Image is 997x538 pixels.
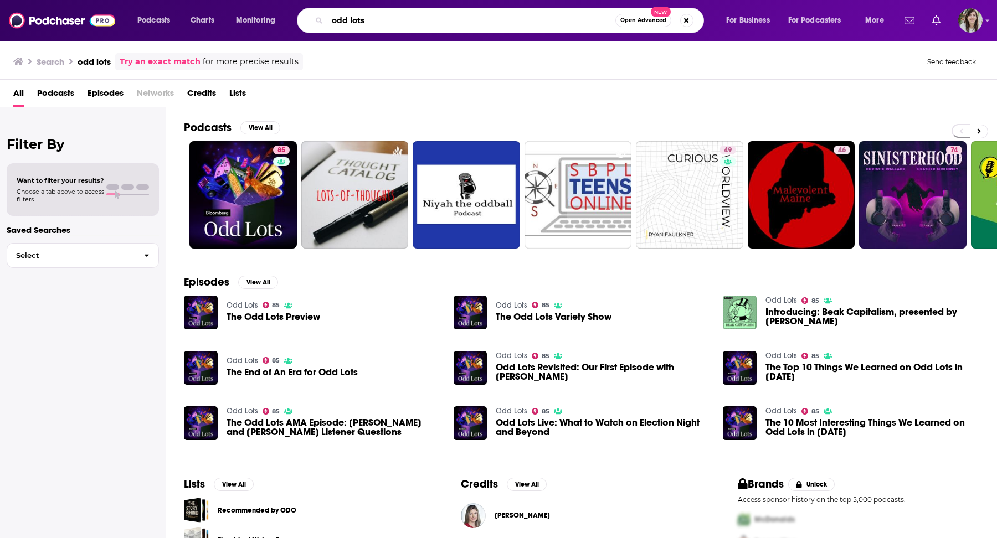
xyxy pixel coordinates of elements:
[227,418,440,437] span: The Odd Lots AMA Episode: [PERSON_NAME] and [PERSON_NAME] Listener Questions
[495,511,550,520] span: [PERSON_NAME]
[532,302,549,308] a: 85
[263,408,280,415] a: 85
[532,353,549,359] a: 85
[187,84,216,107] a: Credits
[184,275,229,289] h2: Episodes
[227,356,258,365] a: Odd Lots
[37,84,74,107] a: Podcasts
[496,312,611,322] a: The Odd Lots Variety Show
[801,408,819,415] a: 85
[765,418,979,437] a: The 10 Most Interesting Things We Learned on Odd Lots in 2024
[272,303,280,308] span: 85
[218,504,296,516] a: Recommended by ODO
[191,13,214,28] span: Charts
[958,8,983,33] img: User Profile
[183,12,221,29] a: Charts
[857,12,898,29] button: open menu
[865,13,884,28] span: More
[227,406,258,416] a: Odd Lots
[651,7,671,17] span: New
[184,498,209,523] a: Recommended by ODO
[273,146,290,154] a: 85
[454,406,487,440] img: Odd Lots Live: What to Watch on Election Night and Beyond
[184,296,218,329] img: The Odd Lots Preview
[765,307,979,326] span: Introducing: Beak Capitalism, presented by [PERSON_NAME]
[811,354,819,359] span: 85
[928,11,945,30] a: Show notifications dropdown
[184,351,218,385] img: The End of An Era for Odd Lots
[924,57,979,66] button: Send feedback
[184,406,218,440] a: The Odd Lots AMA Episode: Tracy and Joe Answer Listener Questions
[184,477,205,491] h2: Lists
[765,363,979,381] span: The Top 10 Things We Learned on Odd Lots in [DATE]
[496,301,527,310] a: Odd Lots
[7,136,159,152] h2: Filter By
[718,12,784,29] button: open menu
[240,121,280,134] button: View All
[454,351,487,385] img: Odd Lots Revisited: Our First Episode with Tom Keene
[9,10,115,31] img: Podchaser - Follow, Share and Rate Podcasts
[7,243,159,268] button: Select
[801,297,819,304] a: 85
[542,354,549,359] span: 85
[811,298,819,303] span: 85
[615,14,671,27] button: Open AdvancedNew
[227,418,440,437] a: The Odd Lots AMA Episode: Tracy and Joe Answer Listener Questions
[754,515,795,524] span: McDonalds
[765,307,979,326] a: Introducing: Beak Capitalism, presented by Odd Lots
[765,363,979,381] a: The Top 10 Things We Learned on Odd Lots in 2023
[17,177,104,184] span: Want to filter your results?
[184,477,254,491] a: ListsView All
[184,275,278,289] a: EpisodesView All
[307,8,715,33] div: Search podcasts, credits, & more...
[461,503,486,528] img: Tracy Alloway
[189,141,297,249] a: 85
[496,418,710,437] a: Odd Lots Live: What to Watch on Election Night and Beyond
[532,408,549,415] a: 85
[738,495,979,504] p: Access sponsor history on the top 5,000 podcasts.
[454,296,487,329] img: The Odd Lots Variety Show
[496,363,710,381] span: Odd Lots Revisited: Our First Episode with [PERSON_NAME]
[788,478,835,491] button: Unlock
[834,146,850,154] a: 46
[496,351,527,360] a: Odd Lots
[950,145,958,156] span: 74
[720,146,736,154] a: 49
[724,145,732,156] span: 49
[723,296,757,329] img: Introducing: Beak Capitalism, presented by Odd Lots
[781,12,857,29] button: open menu
[277,145,285,156] span: 85
[765,418,979,437] span: The 10 Most Interesting Things We Learned on Odd Lots in [DATE]
[723,351,757,385] a: The Top 10 Things We Learned on Odd Lots in 2023
[238,276,278,289] button: View All
[495,511,550,520] a: Tracy Alloway
[7,225,159,235] p: Saved Searches
[17,188,104,203] span: Choose a tab above to access filters.
[765,296,797,305] a: Odd Lots
[542,303,549,308] span: 85
[203,55,299,68] span: for more precise results
[900,11,919,30] a: Show notifications dropdown
[801,353,819,359] a: 85
[227,301,258,310] a: Odd Lots
[859,141,967,249] a: 74
[229,84,246,107] a: Lists
[88,84,124,107] a: Episodes
[958,8,983,33] span: Logged in as devinandrade
[272,409,280,414] span: 85
[636,141,743,249] a: 49
[37,56,64,67] h3: Search
[137,84,174,107] span: Networks
[327,12,615,29] input: Search podcasts, credits, & more...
